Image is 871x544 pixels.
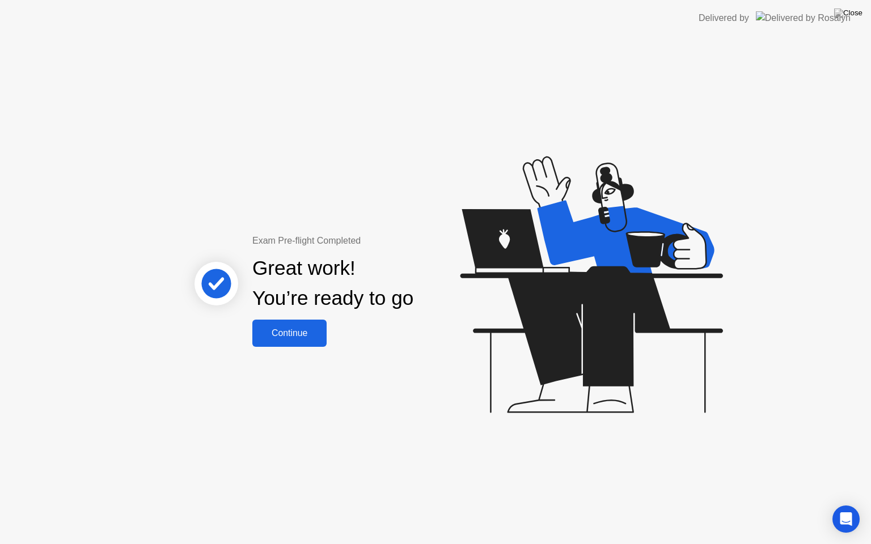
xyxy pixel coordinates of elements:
[252,234,487,248] div: Exam Pre-flight Completed
[756,11,851,24] img: Delivered by Rosalyn
[834,8,862,18] img: Close
[252,253,413,313] div: Great work! You’re ready to go
[256,328,323,338] div: Continue
[699,11,749,25] div: Delivered by
[832,505,860,533] div: Open Intercom Messenger
[252,320,327,347] button: Continue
